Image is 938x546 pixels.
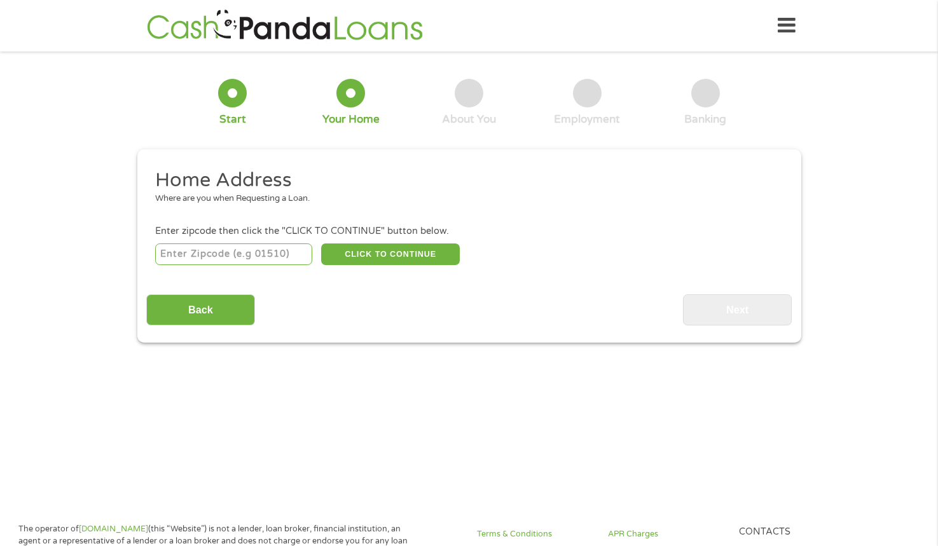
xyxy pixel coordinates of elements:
[143,8,427,44] img: GetLoanNow Logo
[155,168,773,193] h2: Home Address
[442,113,496,126] div: About You
[155,193,773,205] div: Where are you when Requesting a Loan.
[79,524,148,534] a: [DOMAIN_NAME]
[322,113,380,126] div: Your Home
[155,224,782,238] div: Enter zipcode then click the "CLICK TO CONTINUE" button below.
[739,526,855,538] h4: Contacts
[146,294,255,325] input: Back
[219,113,246,126] div: Start
[683,294,792,325] input: Next
[608,528,724,540] a: APR Charges
[155,243,312,265] input: Enter Zipcode (e.g 01510)
[477,528,593,540] a: Terms & Conditions
[554,113,620,126] div: Employment
[684,113,726,126] div: Banking
[321,243,460,265] button: CLICK TO CONTINUE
